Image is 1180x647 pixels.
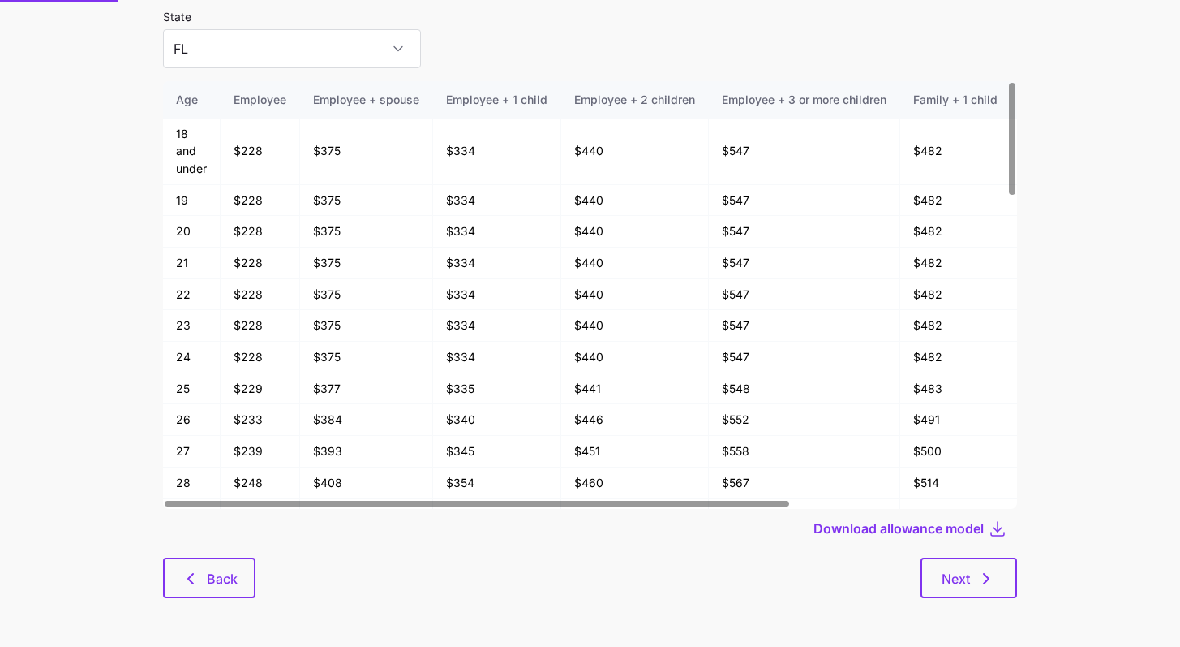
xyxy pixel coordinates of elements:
td: $228 [221,310,300,342]
div: Employee + spouse [313,91,419,109]
td: 25 [163,373,221,405]
input: Select a state [163,29,421,68]
button: Next [920,558,1017,598]
td: $547 [709,185,900,217]
td: 24 [163,342,221,373]
td: $567 [709,468,900,499]
td: $334 [433,279,561,311]
td: $375 [300,216,433,248]
td: $239 [221,436,300,468]
td: $393 [300,436,433,468]
td: $440 [561,342,709,373]
div: Employee + 1 child [446,91,547,109]
td: $340 [433,404,561,436]
td: $228 [221,119,300,185]
td: $440 [561,248,709,279]
td: $552 [709,404,900,436]
td: $334 [433,119,561,185]
td: $228 [221,248,300,279]
td: $440 [561,279,709,311]
div: Family + 1 child [913,91,998,109]
td: 22 [163,279,221,311]
td: $229 [221,373,300,405]
td: $547 [709,310,900,342]
td: $440 [561,185,709,217]
div: Employee + 3 or more children [722,91,886,109]
td: $441 [561,373,709,405]
td: $483 [900,373,1011,405]
td: $334 [433,216,561,248]
td: $375 [300,119,433,185]
td: $233 [221,404,300,436]
td: $440 [561,310,709,342]
td: $451 [561,436,709,468]
td: $547 [709,248,900,279]
td: $375 [300,248,433,279]
td: $334 [433,248,561,279]
label: State [163,8,191,26]
td: $460 [561,468,709,499]
td: 20 [163,216,221,248]
td: $375 [300,310,433,342]
td: $446 [561,404,709,436]
td: $548 [709,373,900,405]
td: $345 [433,436,561,468]
td: $334 [433,342,561,373]
td: $335 [433,373,561,405]
div: Age [176,91,207,109]
button: Back [163,558,255,598]
td: $558 [709,436,900,468]
td: $514 [900,468,1011,499]
td: $354 [433,468,561,499]
td: 19 [163,185,221,217]
td: 27 [163,436,221,468]
td: $248 [221,468,300,499]
td: $440 [561,119,709,185]
td: $228 [221,279,300,311]
td: $482 [900,185,1011,217]
td: $491 [900,404,1011,436]
td: $482 [900,119,1011,185]
td: $547 [709,279,900,311]
button: Download allowance model [813,519,988,538]
td: $228 [221,185,300,217]
td: 26 [163,404,221,436]
td: $440 [561,216,709,248]
td: 29 [163,499,221,531]
td: $384 [300,404,433,436]
td: $482 [900,248,1011,279]
td: $377 [300,373,433,405]
td: $408 [300,468,433,499]
td: $334 [433,185,561,217]
span: Back [207,569,238,589]
td: $228 [221,216,300,248]
td: $482 [900,216,1011,248]
td: 28 [163,468,221,499]
td: $375 [300,342,433,373]
span: Download allowance model [813,519,984,538]
td: $547 [709,119,900,185]
td: $547 [709,216,900,248]
td: $375 [300,279,433,311]
td: $482 [900,310,1011,342]
td: $482 [900,279,1011,311]
td: $228 [221,342,300,373]
span: Next [942,569,970,589]
td: 18 and under [163,119,221,185]
div: Employee + 2 children [574,91,695,109]
div: Employee [234,91,286,109]
td: $500 [900,436,1011,468]
td: $334 [433,310,561,342]
td: 21 [163,248,221,279]
td: 23 [163,310,221,342]
td: $547 [709,342,900,373]
td: $375 [300,185,433,217]
td: $482 [900,342,1011,373]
